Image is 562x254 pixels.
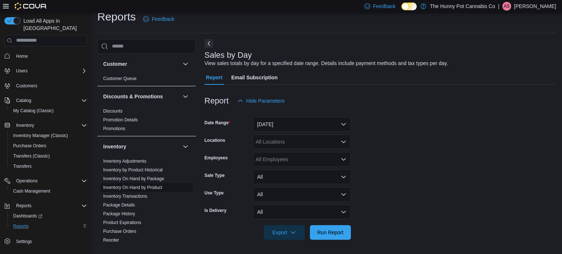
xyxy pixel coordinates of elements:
button: Open list of options [341,139,346,145]
button: Users [13,67,30,75]
a: My Catalog (Classic) [10,106,57,115]
button: Purchase Orders [7,141,90,151]
label: Is Delivery [205,208,226,213]
button: Run Report [310,225,351,240]
span: Package History [103,211,135,217]
label: Locations [205,137,225,143]
button: Next [205,39,213,48]
span: Settings [16,239,32,244]
span: Purchase Orders [13,143,46,149]
div: View sales totals by day for a specified date range. Details include payment methods and tax type... [205,60,448,67]
a: Dashboards [10,212,45,220]
div: Discounts & Promotions [97,107,196,136]
span: Email Subscription [231,70,278,85]
button: Operations [1,176,90,186]
a: Customers [13,81,40,90]
span: Purchase Orders [10,141,87,150]
a: Package History [103,211,135,216]
h3: Inventory [103,143,126,150]
span: Inventory Manager (Classic) [10,131,87,140]
div: Customer [97,74,196,86]
a: Purchase Orders [103,229,136,234]
span: Package Details [103,202,135,208]
span: My Catalog (Classic) [10,106,87,115]
span: Operations [16,178,38,184]
a: Settings [13,237,35,246]
h3: Report [205,96,229,105]
h3: Sales by Day [205,51,252,60]
span: Hide Parameters [246,97,285,105]
span: Customers [13,81,87,90]
a: Promotion Details [103,117,138,122]
a: Inventory Transactions [103,194,147,199]
label: Use Type [205,190,224,196]
div: Andre Savard [502,2,511,11]
button: Reports [1,201,90,211]
span: Users [13,67,87,75]
span: Run Report [317,229,344,236]
a: Reorder [103,238,119,243]
span: Reorder [103,237,119,243]
button: Open list of options [341,156,346,162]
button: All [253,187,351,202]
a: Cash Management [10,187,53,196]
span: Inventory On Hand by Package [103,176,164,182]
button: All [253,205,351,219]
a: Purchase Orders [10,141,49,150]
button: Transfers [7,161,90,171]
a: Feedback [140,12,177,26]
a: Inventory Adjustments [103,159,146,164]
button: Customers [1,80,90,91]
span: Report [206,70,222,85]
button: Operations [13,177,41,185]
a: Home [13,52,31,61]
a: Inventory On Hand by Product [103,185,162,190]
a: Discounts [103,109,123,114]
button: Users [1,66,90,76]
button: Discounts & Promotions [103,93,180,100]
span: Reports [16,203,31,209]
p: | [498,2,499,11]
span: Transfers [10,162,87,171]
span: Inventory Transactions [103,193,147,199]
button: Export [264,225,305,240]
span: Cash Management [10,187,87,196]
span: Inventory by Product Historical [103,167,163,173]
span: Catalog [16,98,31,103]
span: Dashboards [13,213,42,219]
a: Transfers (Classic) [10,152,53,160]
span: Users [16,68,27,74]
button: Catalog [13,96,34,105]
span: Load All Apps in [GEOGRAPHIC_DATA] [20,17,87,32]
span: My Catalog (Classic) [13,108,54,114]
button: Reports [13,201,34,210]
a: Inventory On Hand by Package [103,176,164,181]
button: [DATE] [253,117,351,132]
span: Transfers (Classic) [10,152,87,160]
a: Transfers [10,162,34,171]
span: Catalog [13,96,87,105]
img: Cova [15,3,47,10]
button: My Catalog (Classic) [7,106,90,116]
span: Product Expirations [103,220,141,225]
span: Home [13,52,87,61]
button: Inventory [181,142,190,151]
span: Settings [13,236,87,246]
button: Inventory [1,120,90,130]
span: AS [504,2,510,11]
button: Customer [103,60,180,68]
span: Customer Queue [103,76,136,81]
span: Transfers [13,163,31,169]
a: Dashboards [7,211,90,221]
label: Date Range [205,120,231,126]
span: Inventory On Hand by Product [103,185,162,190]
span: Cash Management [13,188,50,194]
button: Settings [1,236,90,246]
a: Package Details [103,202,135,208]
button: Customer [181,60,190,68]
button: Cash Management [7,186,90,196]
span: Export [268,225,300,240]
a: Customer Queue [103,76,136,81]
